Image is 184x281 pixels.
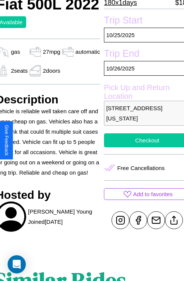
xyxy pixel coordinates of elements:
[11,66,28,76] p: 2 seats
[117,163,165,173] p: Free Cancellations
[60,46,75,58] img: gas
[75,47,100,57] p: automatic
[8,255,26,273] div: Open Intercom Messenger
[43,66,60,76] p: 2 doors
[28,46,43,58] img: gas
[11,47,20,57] p: gas
[28,206,92,217] p: [PERSON_NAME] Young
[4,125,9,156] div: Give Feedback
[28,217,63,227] p: Joined [DATE]
[133,189,173,199] p: Add to favorites
[43,47,60,57] p: 27 mpg
[28,65,43,76] img: gas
